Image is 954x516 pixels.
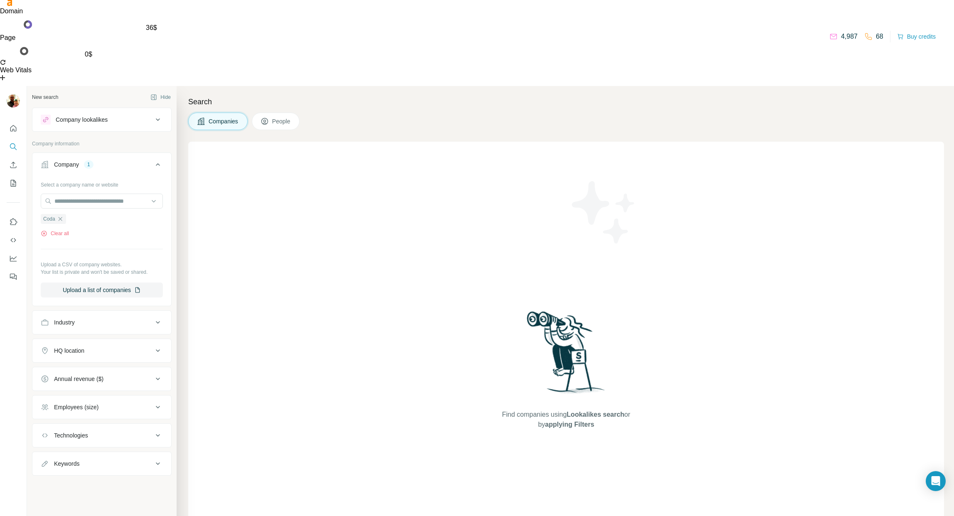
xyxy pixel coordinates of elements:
span: 0 [59,48,63,54]
button: Employees (size) [32,397,171,417]
a: kw0 [66,48,81,54]
a: kw18 [124,21,143,28]
span: ar [35,21,44,28]
span: dr [4,21,13,28]
span: People [272,117,291,125]
span: Find companies using or by [499,410,632,430]
div: Company [54,160,79,169]
p: Upload a CSV of company websites. [41,261,163,268]
img: Avatar [7,94,20,108]
span: 18 [135,21,143,28]
span: 85 [155,16,162,23]
span: st [146,16,154,23]
button: Search [7,139,20,154]
button: Technologies [32,425,171,445]
span: 0 [94,43,98,49]
a: ar276.9K [35,21,66,28]
p: Company information [32,140,172,147]
button: Annual revenue ($) [32,369,171,389]
div: Keywords [54,459,79,468]
span: 0 [42,48,46,54]
button: Quick start [7,121,20,136]
button: Industry [32,312,171,332]
button: Company1 [32,155,171,178]
span: ur [4,48,13,54]
button: Use Surfe on LinkedIn [7,214,20,229]
span: rd [49,48,58,54]
a: rd1.1K [96,21,120,28]
button: Use Surfe API [7,233,20,248]
span: rp [69,21,78,28]
div: 36$ [146,23,162,33]
button: Hide [145,91,177,103]
a: rp7.3K [69,21,93,28]
span: kw [124,21,134,28]
span: 61 [15,21,22,28]
div: Industry [54,318,75,327]
a: rp0 [32,48,45,54]
div: Open Intercom Messenger [926,471,946,491]
button: Upload a list of companies [41,283,163,297]
button: HQ location [32,341,171,361]
button: Clear all [41,230,69,237]
span: applying Filters [545,421,594,428]
img: Surfe Illustration - Woman searching with binoculars [523,309,610,402]
div: New search [32,93,58,101]
img: Surfe Illustration - Stars [566,175,641,250]
button: Keywords [32,454,171,474]
a: st0 [85,43,98,49]
a: st85 [146,16,162,23]
button: Feedback [7,269,20,284]
div: 1 [84,161,93,168]
span: rp [32,48,40,54]
span: Lookalikes search [567,411,625,418]
button: My lists [7,176,20,191]
button: Company lookalikes [32,110,171,130]
div: Employees (size) [54,403,98,411]
div: Company lookalikes [56,115,108,124]
div: Technologies [54,431,88,440]
button: Dashboard [7,251,20,266]
p: Your list is private and won't be saved or shared. [41,268,163,276]
button: Enrich CSV [7,157,20,172]
button: Buy credits [897,31,936,42]
span: rd [96,21,106,28]
a: dr61 [4,20,32,29]
p: 4,987 [841,32,858,42]
span: kw [66,48,76,54]
span: Coda [43,215,55,223]
span: 7.3K [80,21,93,28]
h4: Search [188,96,944,108]
div: Annual revenue ($) [54,375,103,383]
span: 276.9K [45,21,66,28]
div: Select a company name or website [41,178,163,189]
div: 0$ [85,49,98,59]
span: 0 [78,48,82,54]
a: rd0 [49,48,63,54]
a: ur0 [4,47,28,55]
span: 0 [15,48,19,54]
p: 68 [876,32,883,42]
span: 1.1K [107,21,120,28]
span: st [85,43,93,49]
div: HQ location [54,346,84,355]
span: Companies [209,117,239,125]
